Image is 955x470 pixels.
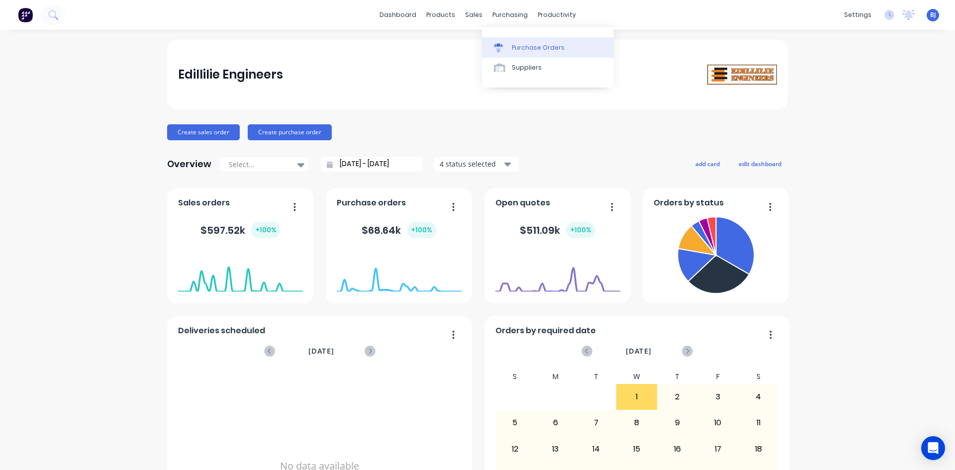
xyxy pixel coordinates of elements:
span: Deliveries scheduled [178,325,265,337]
div: 8 [617,410,657,435]
div: 10 [698,410,738,435]
div: purchasing [487,7,533,22]
button: 4 status selected [434,157,519,172]
div: 15 [617,437,657,462]
div: Suppliers [512,63,542,72]
span: Open quotes [495,197,550,209]
div: + 100 % [251,222,281,238]
div: 12 [495,437,535,462]
button: Create sales order [167,124,240,140]
span: [DATE] [308,346,334,357]
span: [DATE] [626,346,652,357]
div: W [616,370,657,384]
div: 4 status selected [440,159,502,169]
div: 14 [576,437,616,462]
div: $ 597.52k [200,222,281,238]
button: add card [689,157,726,170]
div: M [535,370,576,384]
span: Orders by status [654,197,724,209]
img: Edillilie Engineers [707,65,777,85]
div: $ 68.64k [362,222,436,238]
span: BJ [930,10,936,19]
div: 9 [658,410,697,435]
div: 17 [698,437,738,462]
div: 13 [536,437,575,462]
div: products [421,7,460,22]
div: S [495,370,536,384]
div: S [738,370,779,384]
div: 3 [698,384,738,409]
div: Edillilie Engineers [178,65,283,85]
div: 11 [739,410,778,435]
div: 4 [739,384,778,409]
a: Suppliers [482,58,614,78]
div: 2 [658,384,697,409]
button: edit dashboard [732,157,788,170]
div: 1 [617,384,657,409]
a: dashboard [375,7,421,22]
div: 16 [658,437,697,462]
div: Purchase Orders [512,43,565,52]
button: Create purchase order [248,124,332,140]
div: $ 511.09k [520,222,595,238]
div: Overview [167,154,211,174]
div: T [576,370,617,384]
a: Purchase Orders [482,37,614,57]
div: + 100 % [566,222,595,238]
span: Purchase orders [337,197,406,209]
div: T [657,370,698,384]
span: Sales orders [178,197,230,209]
div: 7 [576,410,616,435]
div: settings [839,7,876,22]
img: Factory [18,7,33,22]
div: sales [460,7,487,22]
div: 5 [495,410,535,435]
div: 18 [739,437,778,462]
div: Open Intercom Messenger [921,436,945,460]
div: F [697,370,738,384]
div: productivity [533,7,581,22]
div: + 100 % [407,222,436,238]
div: 6 [536,410,575,435]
